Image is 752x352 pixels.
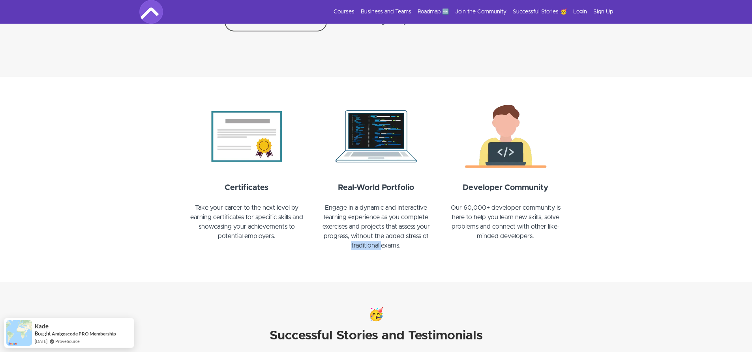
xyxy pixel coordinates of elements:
span: Kade [35,323,49,330]
a: ProveSource [55,338,80,345]
a: Sign Up [593,8,613,16]
a: Roadmap 🆕 [418,8,449,16]
span: Our 60,000+ developer community is here to help you learn new skills, solve problems and connect ... [451,205,561,239]
a: Business and Teams [361,8,411,16]
a: Successful Stories 🥳 [513,8,567,16]
span: Take your career to the next level by earning certificates for specific skills and showcasing you... [190,205,303,239]
strong: Developer Community [463,184,548,192]
a: Login [573,8,587,16]
strong: Real-World Portfolio [338,184,414,192]
a: Amigoscode PRO Membership [52,330,116,337]
img: Create a real-world portfolio [316,101,436,172]
a: Courses [334,8,354,16]
a: Join the Community [455,8,506,16]
img: provesource social proof notification image [6,320,32,346]
h3: 🥳 [230,305,522,324]
img: Join out Developer Community [446,101,566,172]
span: Bought [35,330,51,337]
strong: Successful Stories and Testimonials [270,330,483,342]
strong: Certificates [225,184,268,192]
span: [DATE] [35,338,47,345]
p: Engage in a dynamic and interactive learning experience as you complete exercises and projects th... [316,203,436,260]
img: Certificates [187,101,307,172]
